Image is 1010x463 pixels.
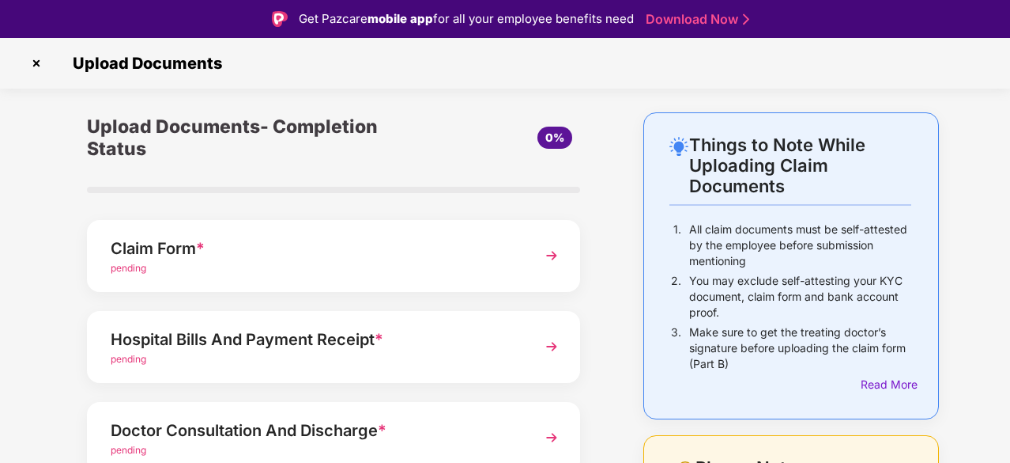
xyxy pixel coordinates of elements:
p: 2. [671,273,681,321]
div: Upload Documents- Completion Status [87,112,416,163]
span: pending [111,444,146,456]
strong: mobile app [367,11,433,26]
span: pending [111,353,146,365]
img: svg+xml;base64,PHN2ZyBpZD0iTmV4dCIgeG1sbnM9Imh0dHA6Ly93d3cudzMub3JnLzIwMDAvc3ZnIiB3aWR0aD0iMzYiIG... [537,423,566,452]
p: All claim documents must be self-attested by the employee before submission mentioning [689,222,911,269]
p: 3. [671,324,681,372]
img: Logo [272,11,288,27]
span: 0% [545,131,564,144]
img: svg+xml;base64,PHN2ZyBpZD0iTmV4dCIgeG1sbnM9Imh0dHA6Ly93d3cudzMub3JnLzIwMDAvc3ZnIiB3aWR0aD0iMzYiIG... [537,332,566,361]
div: Doctor Consultation And Discharge [111,418,519,443]
div: Things to Note While Uploading Claim Documents [689,135,911,196]
a: Download Now [646,11,744,28]
img: svg+xml;base64,PHN2ZyBpZD0iTmV4dCIgeG1sbnM9Imh0dHA6Ly93d3cudzMub3JnLzIwMDAvc3ZnIiB3aWR0aD0iMzYiIG... [537,241,566,270]
span: Upload Documents [57,54,230,73]
div: Get Pazcare for all your employee benefits need [299,9,634,28]
div: Read More [861,376,911,393]
p: 1. [673,222,681,269]
div: Claim Form [111,236,519,261]
img: svg+xml;base64,PHN2ZyBpZD0iQ3Jvc3MtMzJ4MzIiIHhtbG5zPSJodHRwOi8vd3d3LnczLm9yZy8yMDAwL3N2ZyIgd2lkdG... [24,51,49,76]
div: Hospital Bills And Payment Receipt [111,327,519,352]
p: Make sure to get the treating doctor’s signature before uploading the claim form (Part B) [689,324,911,372]
img: svg+xml;base64,PHN2ZyB4bWxucz0iaHR0cDovL3d3dy53My5vcmcvMjAwMC9zdmciIHdpZHRoPSIyNC4wOTMiIGhlaWdodD... [669,137,688,156]
p: You may exclude self-attesting your KYC document, claim form and bank account proof. [689,273,911,321]
img: Stroke [743,11,749,28]
span: pending [111,262,146,274]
